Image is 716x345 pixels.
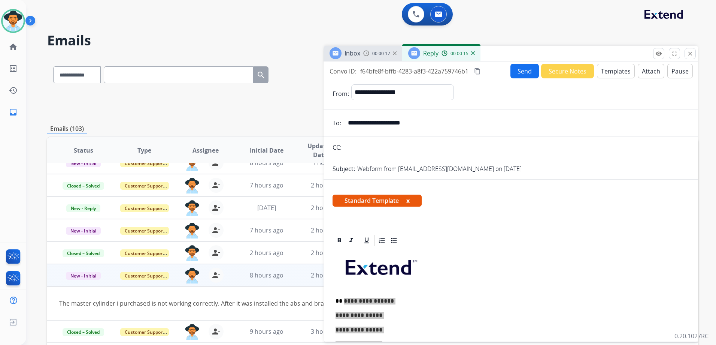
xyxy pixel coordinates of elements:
img: agent-avatar [185,200,200,216]
mat-icon: person_remove [212,226,221,235]
mat-icon: fullscreen [671,50,678,57]
span: Assignee [192,146,219,155]
span: Closed – Solved [63,249,104,257]
div: The master cylinder i purchased is not working correctly. After it was installed the abs and brak... [59,299,564,308]
mat-icon: search [257,70,266,79]
img: agent-avatar [185,178,200,193]
span: 7 hours ago [250,181,283,189]
div: Ordered List [376,235,388,246]
mat-icon: content_copy [474,68,481,75]
span: Customer Support [120,182,169,190]
span: [DATE] [257,204,276,212]
button: Send [510,64,539,78]
p: From: [333,89,349,98]
img: avatar [3,10,24,31]
span: Customer Support [120,328,169,336]
h2: Emails [47,33,698,48]
img: agent-avatar [185,268,200,283]
span: 2 hours ago [311,226,345,234]
span: Customer Support [120,227,169,235]
button: x [406,196,410,205]
button: Templates [597,64,635,78]
span: New - Reply [66,204,100,212]
span: 7 hours ago [250,226,283,234]
span: New - Initial [66,272,101,280]
span: 2 hours ago [311,249,345,257]
span: 2 hours ago [311,271,345,279]
div: Bold [334,235,345,246]
mat-icon: person_remove [212,203,221,212]
p: 0.20.1027RC [674,331,709,340]
p: Emails (103) [47,124,87,133]
mat-icon: remove_red_eye [655,50,662,57]
p: CC: [333,143,342,152]
span: 8 hours ago [250,271,283,279]
img: agent-avatar [185,223,200,238]
p: Convo ID: [330,67,357,76]
span: Standard Template [333,195,422,207]
span: Closed – Solved [63,182,104,190]
span: Closed – Solved [63,328,104,336]
p: Webform from [EMAIL_ADDRESS][DOMAIN_NAME] on [DATE] [357,164,522,173]
mat-icon: person_remove [212,271,221,280]
mat-icon: list_alt [9,64,18,73]
span: Inbox [345,49,360,57]
span: 2 hours ago [250,249,283,257]
p: To: [333,118,341,127]
mat-icon: history [9,86,18,95]
button: Attach [638,64,664,78]
span: 2 hours ago [311,204,345,212]
span: 3 hours ago [311,327,345,336]
span: Reply [423,49,439,57]
mat-icon: person_remove [212,181,221,190]
span: Customer Support [120,204,169,212]
mat-icon: person_remove [212,248,221,257]
button: Secure Notes [541,64,594,78]
mat-icon: person_remove [212,327,221,336]
span: Status [74,146,93,155]
span: 9 hours ago [250,327,283,336]
div: Italic [346,235,357,246]
div: Bullet List [388,235,400,246]
div: Underline [361,235,372,246]
mat-icon: inbox [9,108,18,117]
img: agent-avatar [185,245,200,261]
span: Customer Support [120,249,169,257]
span: Customer Support [120,272,169,280]
span: 00:00:17 [372,51,390,57]
span: 2 hours ago [311,181,345,189]
span: 00:00:15 [450,51,468,57]
button: Pause [667,64,693,78]
mat-icon: close [687,50,694,57]
img: agent-avatar [185,324,200,340]
span: f64bfe8f-bffb-4283-a8f3-422a759746b1 [360,67,468,75]
span: Initial Date [250,146,283,155]
span: New - Initial [66,227,101,235]
span: Updated Date [303,141,337,159]
mat-icon: home [9,42,18,51]
span: Type [137,146,151,155]
p: Subject: [333,164,355,173]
